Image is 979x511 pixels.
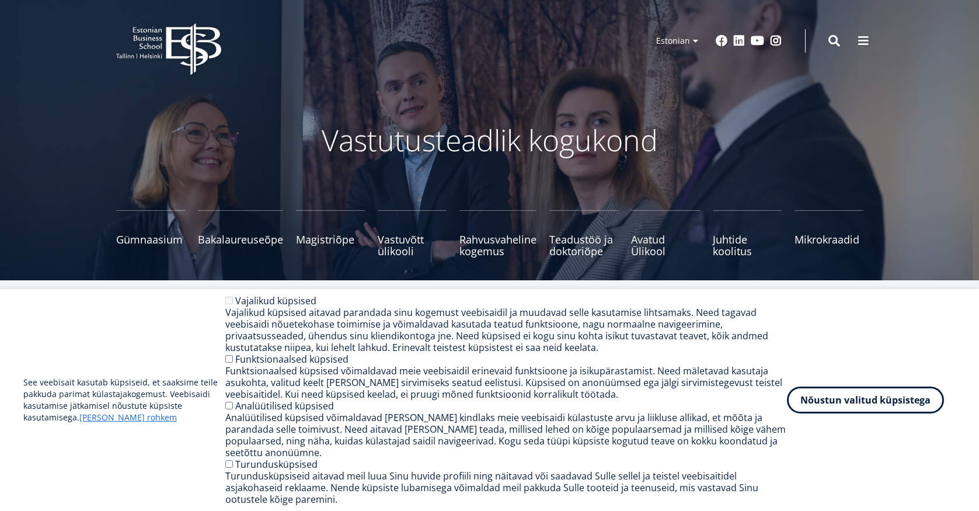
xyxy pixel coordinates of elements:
[296,210,365,257] a: Magistriõpe
[180,123,799,158] p: Vastutusteadlik kogukond
[225,412,788,458] div: Analüütilised küpsised võimaldavad [PERSON_NAME] kindlaks meie veebisaidi külastuste arvu ja liik...
[770,35,782,47] a: Instagram
[225,307,788,353] div: Vajalikud küpsised aitavad parandada sinu kogemust veebisaidil ja muudavad selle kasutamise lihts...
[459,210,536,257] a: Rahvusvaheline kogemus
[225,365,788,400] div: Funktsionaalsed küpsised võimaldavad meie veebisaidil erinevaid funktsioone ja isikupärastamist. ...
[716,35,727,47] a: Facebook
[296,234,365,245] span: Magistriõpe
[751,35,764,47] a: Youtube
[378,234,447,257] span: Vastuvõtt ülikooli
[198,234,283,245] span: Bakalaureuseõpe
[549,234,618,257] span: Teadustöö ja doktoriõpe
[795,234,863,245] span: Mikrokraadid
[631,210,700,257] a: Avatud Ülikool
[631,234,700,257] span: Avatud Ülikool
[713,210,782,257] a: Juhtide koolitus
[23,377,225,423] p: See veebisait kasutab küpsiseid, et saaksime teile pakkuda parimat külastajakogemust. Veebisaidi ...
[459,234,536,257] span: Rahvusvaheline kogemus
[116,210,185,257] a: Gümnaasium
[235,458,318,471] label: Turundusküpsised
[713,234,782,257] span: Juhtide koolitus
[198,210,283,257] a: Bakalaureuseõpe
[235,399,334,412] label: Analüütilised küpsised
[235,353,349,366] label: Funktsionaalsed küpsised
[787,387,944,413] button: Nõustun valitud küpsistega
[116,234,185,245] span: Gümnaasium
[733,35,745,47] a: Linkedin
[549,210,618,257] a: Teadustöö ja doktoriõpe
[235,294,316,307] label: Vajalikud küpsised
[378,210,447,257] a: Vastuvõtt ülikooli
[225,470,788,505] div: Turundusküpsiseid aitavad meil luua Sinu huvide profiili ning näitavad või saadavad Sulle sellel ...
[795,210,863,257] a: Mikrokraadid
[79,412,177,423] a: [PERSON_NAME] rohkem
